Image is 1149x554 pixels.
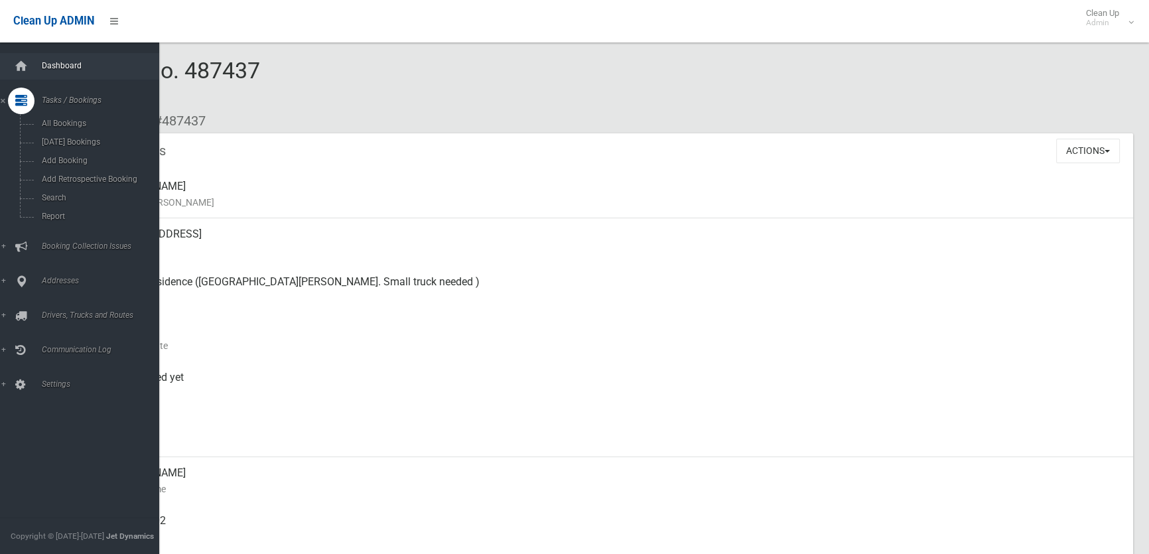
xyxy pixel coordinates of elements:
[38,61,169,70] span: Dashboard
[106,194,1122,210] small: Name of [PERSON_NAME]
[106,481,1122,497] small: Contact Name
[106,531,154,541] strong: Jet Dynamics
[106,171,1122,218] div: [PERSON_NAME]
[106,266,1122,314] div: Back of Residence ([GEOGRAPHIC_DATA][PERSON_NAME]. Small truck needed )
[106,457,1122,505] div: [PERSON_NAME]
[106,314,1122,362] div: [DATE]
[38,96,169,105] span: Tasks / Bookings
[106,362,1122,409] div: Not collected yet
[145,109,206,133] li: #487437
[38,174,157,184] span: Add Retrospective Booking
[1056,139,1120,163] button: Actions
[106,505,1122,553] div: 0417447802
[38,137,157,147] span: [DATE] Bookings
[38,311,169,320] span: Drivers, Trucks and Routes
[1086,18,1119,28] small: Admin
[38,193,157,202] span: Search
[1079,8,1132,28] span: Clean Up
[106,433,1122,449] small: Zone
[38,380,169,389] span: Settings
[13,15,94,27] span: Clean Up ADMIN
[38,212,157,221] span: Report
[106,409,1122,457] div: [DATE]
[38,242,169,251] span: Booking Collection Issues
[106,218,1122,266] div: [STREET_ADDRESS]
[106,529,1122,545] small: Mobile
[106,242,1122,258] small: Address
[38,119,157,128] span: All Bookings
[106,290,1122,306] small: Pickup Point
[106,338,1122,354] small: Collection Date
[106,385,1122,401] small: Collected At
[58,57,260,109] span: Booking No. 487437
[11,531,104,541] span: Copyright © [DATE]-[DATE]
[38,276,169,285] span: Addresses
[38,345,169,354] span: Communication Log
[38,156,157,165] span: Add Booking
